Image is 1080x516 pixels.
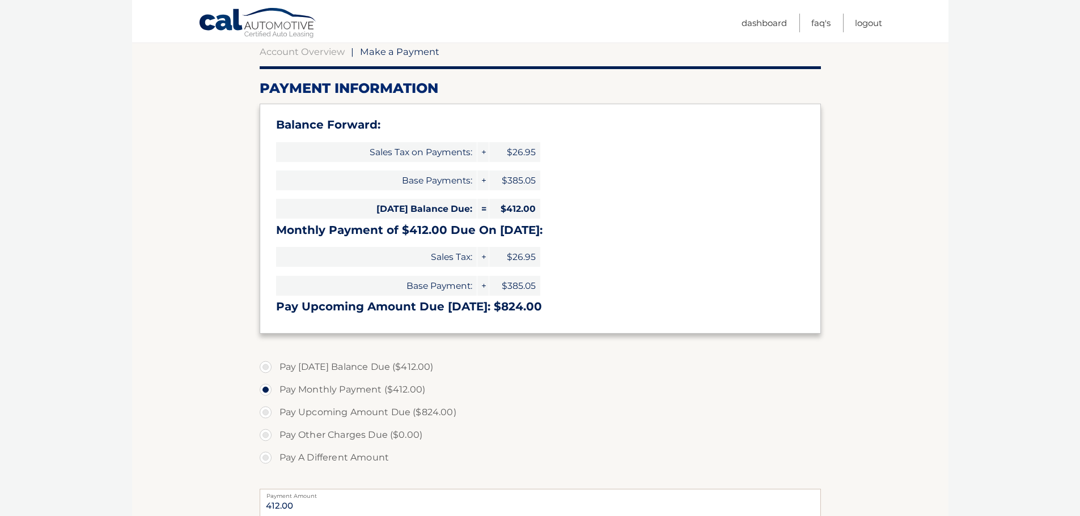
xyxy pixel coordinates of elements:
[276,276,477,296] span: Base Payment:
[811,14,831,32] a: FAQ's
[276,199,477,219] span: [DATE] Balance Due:
[477,247,489,267] span: +
[276,300,804,314] h3: Pay Upcoming Amount Due [DATE]: $824.00
[360,46,439,57] span: Make a Payment
[260,46,345,57] a: Account Overview
[477,170,489,190] span: +
[351,46,354,57] span: |
[198,7,317,40] a: Cal Automotive
[855,14,882,32] a: Logout
[276,170,477,190] span: Base Payments:
[276,142,477,162] span: Sales Tax on Payments:
[260,489,821,498] label: Payment Amount
[260,378,821,401] label: Pay Monthly Payment ($412.00)
[489,170,540,190] span: $385.05
[260,424,821,446] label: Pay Other Charges Due ($0.00)
[477,276,489,296] span: +
[489,247,540,267] span: $26.95
[276,118,804,132] h3: Balance Forward:
[260,356,821,378] label: Pay [DATE] Balance Due ($412.00)
[276,247,477,267] span: Sales Tax:
[742,14,787,32] a: Dashboard
[260,80,821,97] h2: Payment Information
[489,142,540,162] span: $26.95
[489,199,540,219] span: $412.00
[489,276,540,296] span: $385.05
[260,401,821,424] label: Pay Upcoming Amount Due ($824.00)
[477,142,489,162] span: +
[477,199,489,219] span: =
[276,223,804,237] h3: Monthly Payment of $412.00 Due On [DATE]:
[260,446,821,469] label: Pay A Different Amount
